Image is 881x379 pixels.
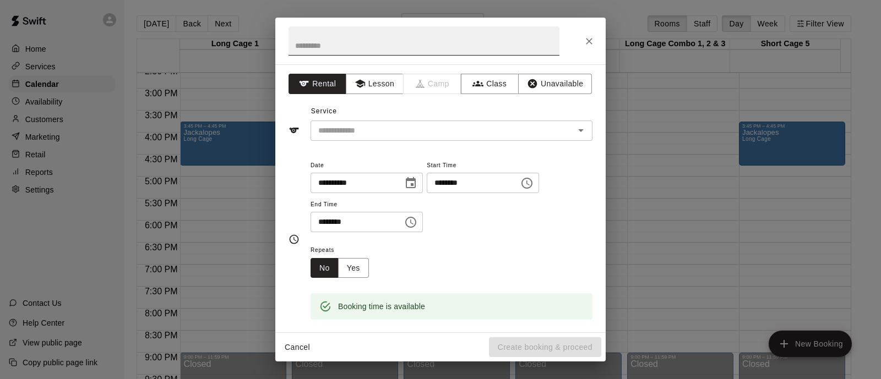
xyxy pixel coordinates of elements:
span: Start Time [427,158,539,173]
button: Add all [514,332,549,349]
svg: Service [289,125,300,136]
span: Camps can only be created in the Services page [404,74,461,94]
span: Service [311,107,337,115]
button: Remove all [549,332,592,349]
button: Cancel [280,337,315,358]
button: Lesson [346,74,404,94]
span: Repeats [311,243,378,258]
button: Choose time, selected time is 8:00 PM [400,211,422,233]
span: Date [311,158,423,173]
button: Unavailable [518,74,592,94]
button: No [311,258,339,278]
button: Choose date, selected date is Aug 15, 2025 [400,172,422,194]
button: Close [579,31,599,51]
span: End Time [311,197,423,212]
svg: Timing [289,234,300,245]
div: outlined button group [311,258,369,278]
div: Booking time is available [338,296,425,316]
button: Choose time, selected time is 7:00 PM [516,172,538,194]
button: Class [461,74,519,94]
button: Rental [289,74,346,94]
button: Open [573,123,589,138]
button: Yes [338,258,369,278]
